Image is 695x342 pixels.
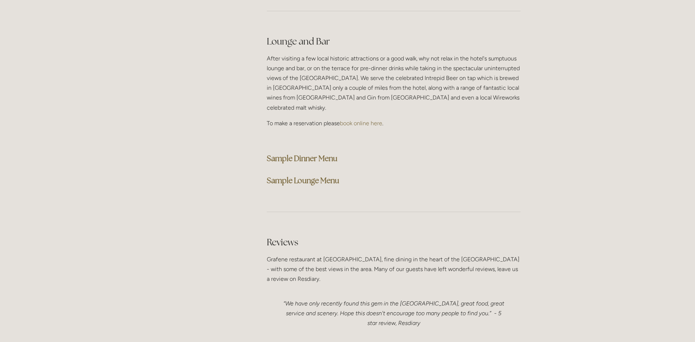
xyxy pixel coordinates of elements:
p: Grafene restaurant at [GEOGRAPHIC_DATA], fine dining in the heart of the [GEOGRAPHIC_DATA] - with... [267,254,521,284]
p: To make a reservation please . [267,118,521,128]
p: After visiting a few local historic attractions or a good walk, why not relax in the hotel's sump... [267,54,521,113]
h2: Reviews [267,236,521,249]
a: book online here [340,120,382,127]
h2: Lounge and Bar [267,35,521,48]
p: “We have only recently found this gem in the [GEOGRAPHIC_DATA], great food, great service and sce... [281,299,506,328]
a: Sample Lounge Menu [267,176,339,185]
a: Sample Dinner Menu [267,153,337,163]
